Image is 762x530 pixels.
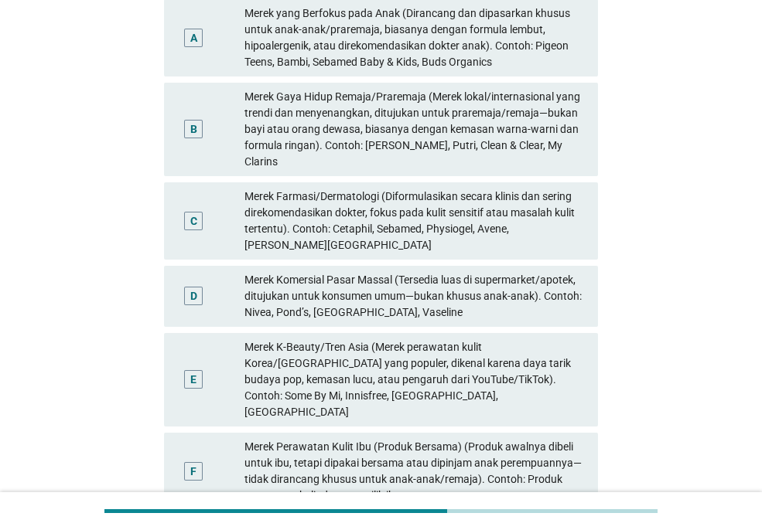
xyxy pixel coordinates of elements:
div: Merek K-Beauty/Tren Asia (Merek perawatan kulit Korea/[GEOGRAPHIC_DATA] yang populer, dikenal kar... [244,339,586,420]
div: D [190,288,197,304]
div: Merek Perawatan Kulit Ibu (Produk Bersama) (Produk awalnya dibeli untuk ibu, tetapi dipakai bersa... [244,439,586,504]
div: Merek Farmasi/Dermatologi (Diformulasikan secara klinis dan sering direkomendasikan dokter, fokus... [244,189,586,253]
div: B [190,121,197,138]
div: Merek Komersial Pasar Massal (Tersedia luas di supermarket/apotek, ditujukan untuk konsumen umum—... [244,272,586,321]
div: Merek Gaya Hidup Remaja/Praremaja (Merek lokal/internasional yang trendi dan menyenangkan, dituju... [244,89,586,170]
div: C [190,212,197,229]
div: E [190,372,196,388]
div: F [190,463,196,479]
div: A [190,29,197,46]
div: Merek yang Berfokus pada Anak (Dirancang dan dipasarkan khusus untuk anak-anak/praremaja, biasany... [244,5,586,70]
